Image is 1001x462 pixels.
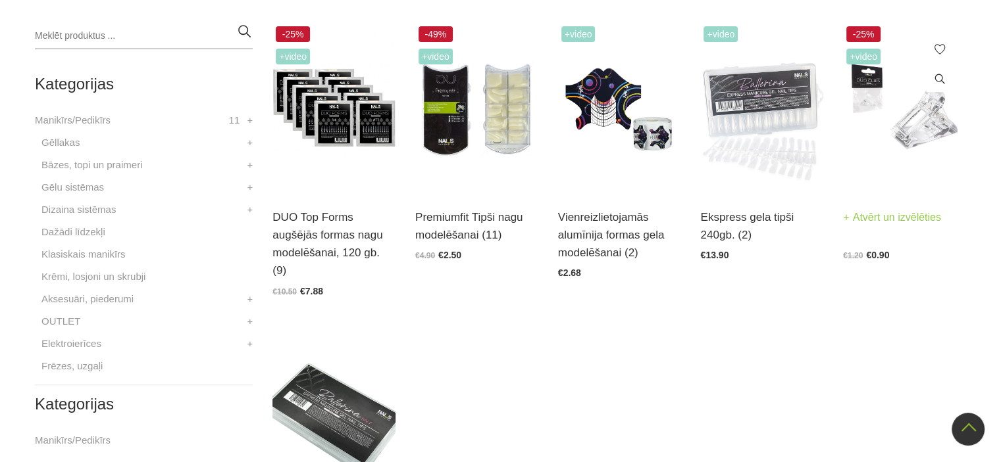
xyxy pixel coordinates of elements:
[843,208,941,227] a: Atvērt un izvēlēties
[704,26,738,42] span: +Video
[415,208,538,244] a: Premiumfit Tipši nagu modelēšanai (11)
[419,26,453,42] span: -49%
[41,269,145,285] a: Krēmi, losjoni un skrubji
[843,251,863,260] span: €1.20
[41,224,105,240] a: Dažādi līdzekļi
[229,112,240,128] span: 11
[276,49,310,64] span: +Video
[415,23,538,192] img: Plānas, elastīgas formas. To īpašā forma sniedz iespēju modelēt nagus ar paralēlām sānu malām, kā...
[558,208,681,262] a: Vienreizlietojamās alumīnija formas gela modelēšanai (2)
[300,286,323,296] span: €7.88
[247,336,253,352] a: +
[41,179,104,195] a: Gēlu sistēmas
[35,76,253,93] h2: Kategorijas
[41,336,101,352] a: Elektroierīces
[276,26,310,42] span: -25%
[35,23,253,49] input: Meklēt produktus ...
[41,157,142,173] a: Bāzes, topi un praimeri
[41,291,134,307] a: Aksesuāri, piederumi
[247,313,253,329] a: +
[41,313,80,329] a: OUTLET
[41,135,80,150] a: Gēllakas
[700,250,729,260] span: €13.90
[558,23,681,192] img: Īpaši noturīgas modelēšanas formas, kas maksimāli atvieglo meistara darbu. Izcili cietas, maksimā...
[41,246,126,262] a: Klasiskais manikīrs
[700,23,823,192] img: Ekpress gela tipši pieaudzēšanai 240 gab.Gela nagu pieaudzēšana vēl nekad nav bijusi tik vienkārš...
[247,135,253,150] a: +
[561,26,596,42] span: +Video
[272,208,396,280] a: DUO Top Forms augšējās formas nagu modelēšanai, 120 gb. (9)
[247,179,253,195] a: +
[35,396,253,413] h2: Kategorijas
[558,267,581,278] span: €2.68
[247,157,253,173] a: +
[35,432,111,448] a: Manikīrs/Pedikīrs
[247,202,253,218] a: +
[247,291,253,307] a: +
[846,26,881,42] span: -25%
[419,49,453,64] span: +Video
[272,287,297,296] span: €10.50
[35,112,111,128] a: Manikīrs/Pedikīrs
[700,208,823,244] a: Ekspress gela tipši 240gb. (2)
[272,23,396,192] img: #1 • Mazs(S) sāna arkas izliekums, normāls/vidējs C izliekums, garā forma • Piemērota standarta n...
[41,358,103,374] a: Frēzes, uzgaļi
[438,250,461,260] span: €2.50
[41,202,116,218] a: Dizaina sistēmas
[247,112,253,128] a: +
[415,251,435,260] span: €4.90
[843,23,966,192] img: Duo Clips Klipši nagu modelēšanai. Ar to palīdzību iespējams nofiksēt augšējo formu vieglākai nag...
[846,49,881,64] span: +Video
[866,250,889,260] span: €0.90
